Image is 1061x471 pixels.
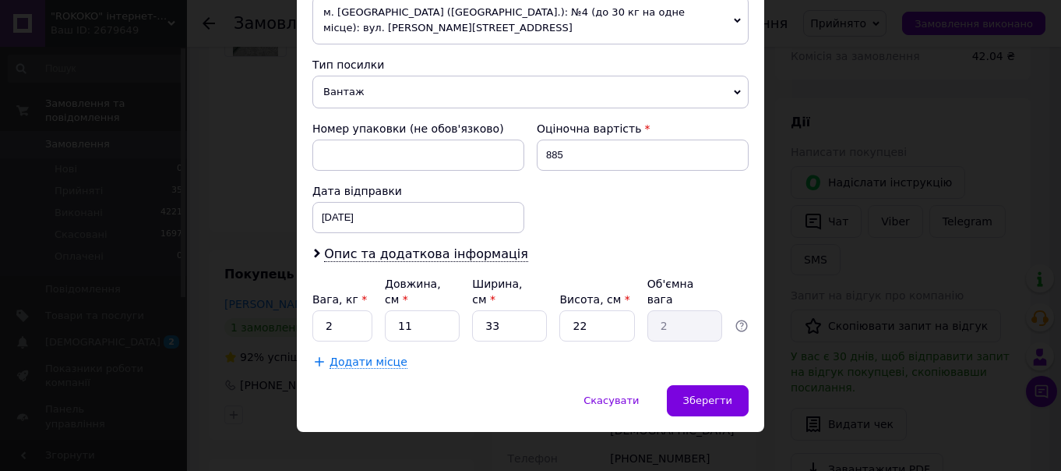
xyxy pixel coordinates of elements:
[683,395,732,406] span: Зберегти
[559,293,629,306] label: Висота, см
[472,278,522,306] label: Ширина, см
[385,278,441,306] label: Довжина, см
[312,183,524,199] div: Дата відправки
[583,395,639,406] span: Скасувати
[537,121,749,136] div: Оціночна вартість
[312,58,384,71] span: Тип посилки
[312,76,749,108] span: Вантаж
[312,293,367,306] label: Вага, кг
[312,121,524,136] div: Номер упаковки (не обов'язково)
[647,276,722,307] div: Об'ємна вага
[324,246,528,262] span: Опис та додаткова інформація
[330,356,407,369] span: Додати місце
